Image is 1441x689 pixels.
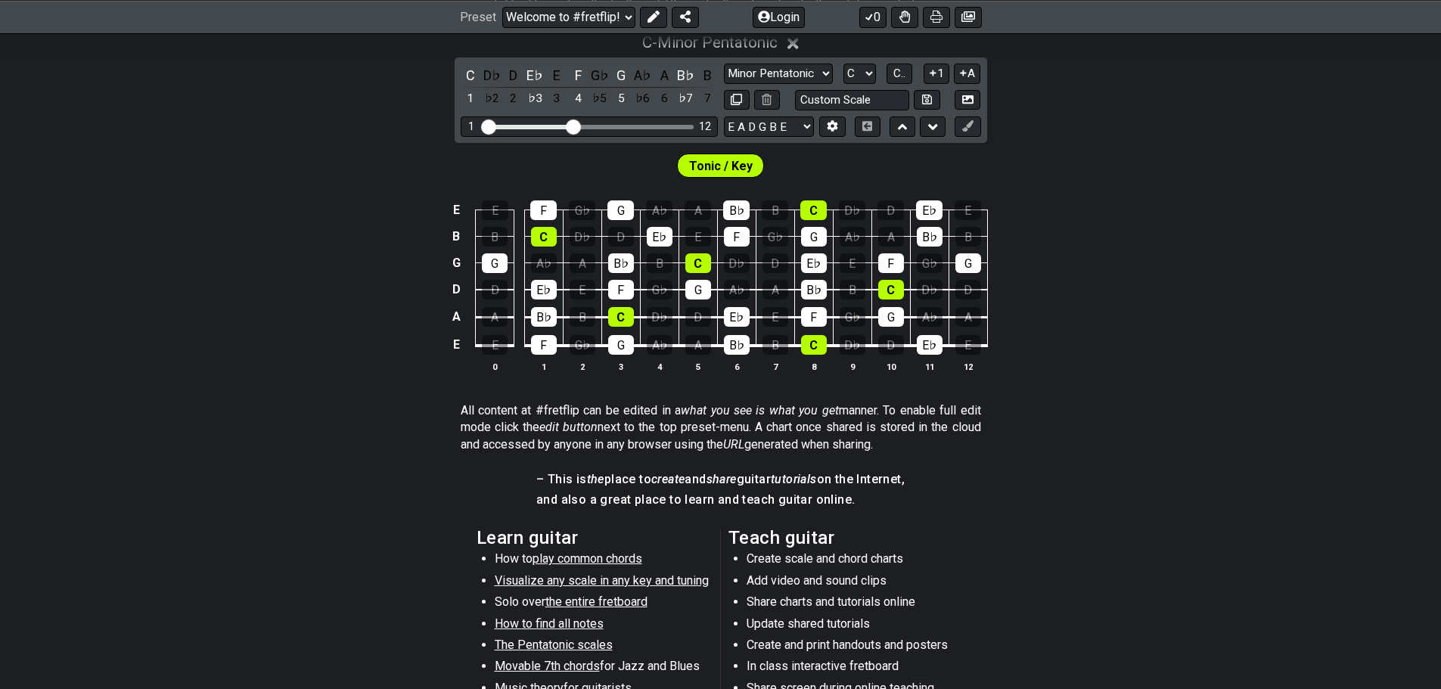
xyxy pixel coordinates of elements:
[916,200,943,220] div: E♭
[771,472,817,486] em: tutorials
[747,573,962,594] li: Add video and sound clips
[654,65,674,85] div: toggle pitch class
[482,200,508,220] div: E
[608,280,634,299] div: F
[461,65,480,85] div: toggle pitch class
[590,88,610,109] div: toggle scale degree
[840,253,865,273] div: E
[707,472,737,486] em: share
[633,65,653,85] div: toggle pitch class
[685,335,711,355] div: A
[461,116,718,137] div: Visible fret range
[525,88,545,109] div: toggle scale degree
[482,307,508,327] div: A
[482,253,508,273] div: G
[839,200,865,220] div: D♭
[819,116,845,137] button: Edit Tuning
[877,200,904,220] div: D
[917,227,943,247] div: B♭
[794,358,833,374] th: 8
[917,253,943,273] div: G♭
[954,64,980,84] button: A
[570,227,595,247] div: D♭
[482,280,508,299] div: D
[762,335,788,355] div: B
[590,65,610,85] div: toggle pitch class
[536,492,905,508] h4: and also a great place to learn and teach guitar online.
[495,659,600,673] span: Movable 7th chords
[724,307,750,327] div: E♭
[724,227,750,247] div: F
[477,529,713,546] h2: Learn guitar
[887,64,912,84] button: C..
[608,335,634,355] div: G
[747,551,962,572] li: Create scale and chord charts
[672,6,699,27] button: Share Preset
[531,253,557,273] div: A♭
[482,227,508,247] div: B
[762,280,788,299] div: A
[723,200,750,220] div: B♭
[547,65,567,85] div: toggle pitch class
[949,358,987,374] th: 12
[917,307,943,327] div: A♭
[914,90,939,110] button: Store user defined scale
[756,358,794,374] th: 7
[587,472,604,486] em: the
[640,6,667,27] button: Edit Preset
[723,437,744,452] em: URL
[504,65,523,85] div: toggle pitch class
[607,200,634,220] div: G
[724,116,814,137] select: Tuning
[724,253,750,273] div: D♭
[647,307,672,327] div: D♭
[461,88,480,109] div: toggle scale degree
[747,637,962,658] li: Create and print handouts and posters
[843,64,876,84] select: Tonic/Root
[685,253,711,273] div: C
[878,253,904,273] div: F
[685,307,711,327] div: D
[697,65,717,85] div: toggle pitch class
[476,358,514,374] th: 0
[647,280,672,299] div: G♭
[447,197,465,224] td: E
[762,253,788,273] div: D
[685,280,711,299] div: G
[525,65,545,85] div: toggle pitch class
[762,307,788,327] div: E
[724,280,750,299] div: A♭
[495,594,710,615] li: Solo over
[890,116,915,137] button: Move up
[531,227,557,247] div: C
[699,120,711,133] div: 12
[642,33,778,51] span: C - Minor Pentatonic
[568,88,588,109] div: toggle scale degree
[753,6,805,27] button: Login
[647,335,672,355] div: A♭
[724,335,750,355] div: B♭
[955,90,980,110] button: Create Image
[569,200,595,220] div: G♭
[601,358,640,374] th: 3
[647,227,672,247] div: E♭
[482,88,502,109] div: toggle scale degree
[762,227,788,247] div: G♭
[800,200,827,220] div: C
[570,307,595,327] div: B
[568,65,588,85] div: toggle pitch class
[447,250,465,276] td: G
[524,358,563,374] th: 1
[754,90,780,110] button: Delete
[531,335,557,355] div: F
[447,223,465,250] td: B
[955,200,981,220] div: E
[570,253,595,273] div: A
[801,335,827,355] div: C
[840,280,865,299] div: B
[920,116,946,137] button: Move down
[917,280,943,299] div: D♭
[482,335,508,355] div: E
[955,280,981,299] div: D
[697,88,717,109] div: toggle scale degree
